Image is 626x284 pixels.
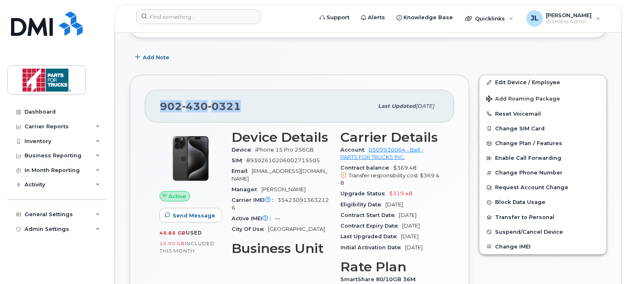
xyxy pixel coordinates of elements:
[480,180,606,195] button: Request Account Change
[480,195,606,210] button: Block Data Usage
[268,226,325,232] span: [GEOGRAPHIC_DATA]
[232,197,277,203] span: Carrier IMEI
[232,130,331,145] h3: Device Details
[546,18,592,25] span: Wireless Admin
[340,276,420,282] span: SmartShare 80/10GB 36M
[521,10,606,27] div: Jessica Lam
[340,165,393,171] span: Contract balance
[403,13,453,22] span: Knowledge Base
[160,240,215,254] span: included this month
[480,136,606,151] button: Change Plan / Features
[166,134,215,183] img: iPhone_15_Pro_Black.png
[340,165,439,187] span: $369.48
[246,157,320,163] span: 89302610206002715505
[160,100,241,112] span: 902
[173,212,215,219] span: Send Message
[480,151,606,165] button: Enable Call Forwarding
[169,192,187,200] span: Active
[480,239,606,254] button: Change IMEI
[255,147,314,153] span: iPhone 15 Pro 256GB
[340,212,399,218] span: Contract Start Date
[340,190,389,197] span: Upgrade Status
[340,259,439,274] h3: Rate Plan
[232,157,246,163] span: SIM
[160,230,186,236] span: 45.65 GB
[480,225,606,239] button: Suspend/Cancel Device
[143,54,169,61] span: Add Note
[475,15,505,22] span: Quicklinks
[340,130,439,145] h3: Carrier Details
[480,90,606,107] button: Add Roaming Package
[385,201,403,208] span: [DATE]
[160,241,185,246] span: 10.00 GB
[232,147,255,153] span: Device
[232,241,331,256] h3: Business Unit
[495,141,562,147] span: Change Plan / Features
[160,208,222,223] button: Send Message
[275,215,280,221] span: —
[480,75,606,90] a: Edit Device / Employee
[459,10,519,27] div: Quicklinks
[480,107,606,121] button: Reset Voicemail
[368,13,385,22] span: Alerts
[486,96,560,103] span: Add Roaming Package
[531,13,538,23] span: JL
[355,9,391,26] a: Alerts
[546,12,592,18] span: [PERSON_NAME]
[416,103,434,109] span: [DATE]
[232,168,252,174] span: Email
[495,229,563,235] span: Suspend/Cancel Device
[314,9,355,26] a: Support
[480,210,606,225] button: Transfer to Personal
[182,100,208,112] span: 430
[378,103,416,109] span: Last updated
[340,244,405,250] span: Initial Activation Date
[186,230,202,236] span: used
[130,50,176,65] button: Add Note
[399,212,417,218] span: [DATE]
[401,233,419,239] span: [DATE]
[402,223,420,229] span: [DATE]
[480,165,606,180] button: Change Phone Number
[480,121,606,136] button: Change SIM Card
[232,215,275,221] span: Active IMEI
[340,147,423,160] a: 0509930064 - Bell - PARTS FOR TRUCKS INC.
[232,197,329,210] span: 354230913632126
[391,9,459,26] a: Knowledge Base
[208,100,241,112] span: 0321
[340,147,369,153] span: Account
[389,190,412,197] span: $319.48
[232,226,268,232] span: City Of Use
[495,155,561,161] span: Enable Call Forwarding
[340,233,401,239] span: Last Upgraded Date
[232,186,261,192] span: Manager
[261,186,306,192] span: [PERSON_NAME]
[327,13,349,22] span: Support
[136,9,260,24] input: Find something...
[349,172,418,179] span: Transfer responsibility cost
[340,201,385,208] span: Eligibility Date
[340,223,402,229] span: Contract Expiry Date
[405,244,423,250] span: [DATE]
[232,168,327,181] span: [EMAIL_ADDRESS][DOMAIN_NAME]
